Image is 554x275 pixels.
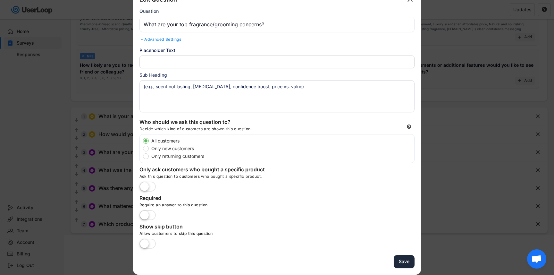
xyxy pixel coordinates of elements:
div: Ask this question to customers who bought a specific product. [139,174,415,182]
div: Placeholder Text [139,47,415,54]
label: Only returning customers [149,154,414,159]
div: Open chat [527,249,546,269]
div: Advanced Settings [139,37,415,42]
label: All customers [149,139,414,143]
label: Only new customers [149,146,414,151]
input: Type your question here... [139,17,415,32]
div: Require an answer to this question [139,202,332,210]
div: Required [139,195,268,202]
div: Only ask customers who bought a specific product [139,166,268,174]
div: Allow customers to skip this question [139,231,332,239]
div: Show skip button [139,223,268,231]
button: Save [394,255,415,268]
div: Who should we ask this question to? [139,119,268,126]
div: Decide which kind of customers are shown this question. [139,126,300,134]
div: Sub Heading [139,72,415,78]
div: Question [139,8,159,14]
